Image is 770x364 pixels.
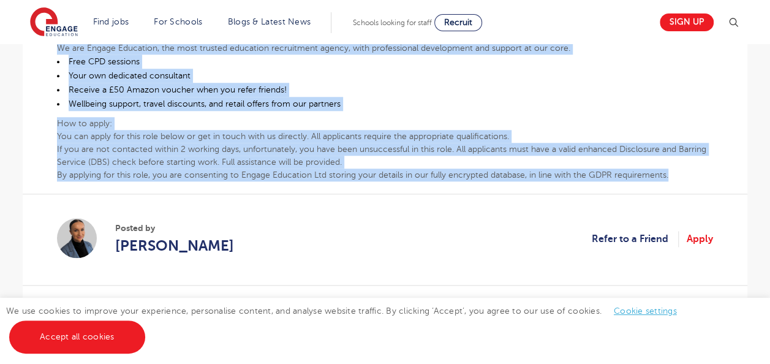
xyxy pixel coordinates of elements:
span: Schools looking for staff [353,18,432,27]
a: Apply [687,231,713,247]
li: Wellbeing support, travel discounts, and retail offers from our partners [57,97,713,111]
a: For Schools [154,17,202,26]
a: Cookie settings [614,306,677,316]
p: If you are not contacted within 2 working days, unfortunately, you have been unsuccessful in this... [57,143,713,169]
p: By applying for this role, you are consenting to Engage Education Ltd storing your details in our... [57,169,713,181]
li: Free CPD sessions [57,55,713,69]
a: Find jobs [93,17,129,26]
img: Engage Education [30,7,78,38]
li: Receive a £50 Amazon voucher when you refer friends! [57,83,713,97]
a: Blogs & Latest News [228,17,311,26]
a: Accept all cookies [9,320,145,354]
a: Sign up [660,13,714,31]
span: Recruit [444,18,472,27]
a: [PERSON_NAME] [115,235,234,257]
a: Refer to a Friend [592,231,679,247]
span: We use cookies to improve your experience, personalise content, and analyse website traffic. By c... [6,306,689,341]
p: You can apply for this role below or get in touch with us directly. All applicants require the ap... [57,130,713,143]
a: Recruit [434,14,482,31]
p: We are Engage Education, the most trusted education recruitment agency, with professional develop... [57,42,713,55]
li: Your own dedicated consultant [57,69,713,83]
span: Posted by [115,222,234,235]
b: How to apply: [57,119,112,128]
